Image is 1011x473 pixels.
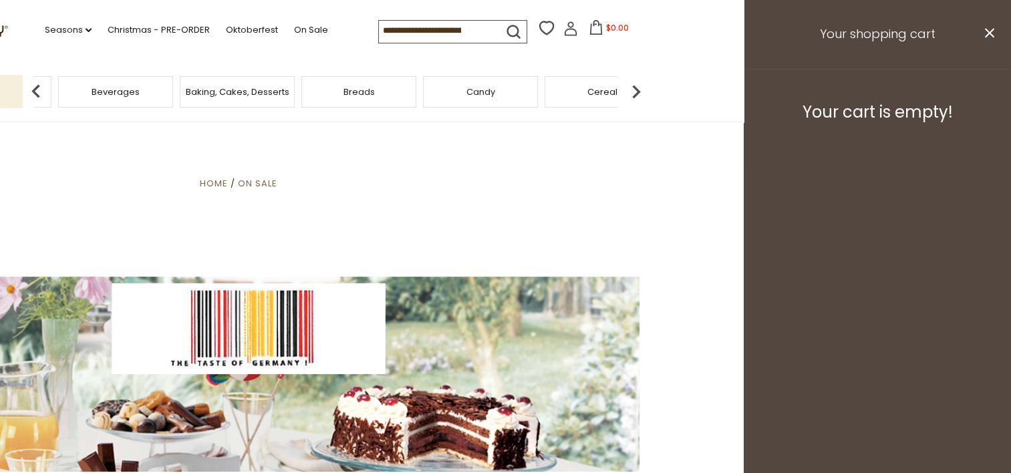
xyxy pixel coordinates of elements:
[238,177,277,190] a: On Sale
[587,87,617,97] a: Cereal
[466,87,495,97] a: Candy
[108,23,209,37] a: Christmas - PRE-ORDER
[581,20,637,40] button: $0.00
[225,23,277,37] a: Oktoberfest
[186,87,289,97] a: Baking, Cakes, Desserts
[293,23,327,37] a: On Sale
[92,87,140,97] a: Beverages
[23,78,49,105] img: previous arrow
[343,87,375,97] a: Breads
[760,102,994,122] h3: Your cart is empty!
[606,22,629,33] span: $0.00
[45,23,92,37] a: Seasons
[623,78,649,105] img: next arrow
[199,177,227,190] a: Home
